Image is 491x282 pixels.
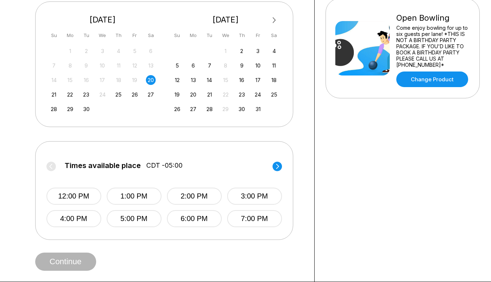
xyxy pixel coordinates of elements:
button: 5:00 PM [107,210,161,227]
img: Open Bowling [335,21,390,75]
div: Fr [253,30,263,40]
div: We [221,30,230,40]
div: Th [237,30,247,40]
div: Choose Tuesday, October 14th, 2025 [205,75,214,85]
div: Not available Wednesday, October 15th, 2025 [221,75,230,85]
div: Su [49,30,59,40]
div: Not available Wednesday, September 10th, 2025 [98,61,107,70]
a: Change Product [396,71,468,87]
div: We [98,30,107,40]
div: Choose Monday, September 29th, 2025 [65,104,75,114]
div: Th [114,30,123,40]
div: Choose Sunday, September 28th, 2025 [49,104,59,114]
span: CDT -05:00 [146,162,183,169]
div: Tu [81,30,91,40]
button: 1:00 PM [107,188,161,205]
div: Not available Monday, September 8th, 2025 [65,61,75,70]
div: Not available Wednesday, September 24th, 2025 [98,90,107,99]
div: Choose Sunday, October 19th, 2025 [172,90,182,99]
div: Come enjoy bowling for up to six guests per lane! *THIS IS NOT A BIRTHDAY PARTY PACKAGE. IF YOU'D... [396,25,470,68]
button: 7:00 PM [227,210,282,227]
div: Sa [269,30,279,40]
div: Choose Friday, October 10th, 2025 [253,61,263,70]
div: [DATE] [169,15,282,25]
div: Not available Friday, September 19th, 2025 [130,75,140,85]
div: Not available Thursday, September 11th, 2025 [114,61,123,70]
div: Not available Sunday, September 14th, 2025 [49,75,59,85]
div: Not available Wednesday, October 8th, 2025 [221,61,230,70]
div: Not available Friday, September 12th, 2025 [130,61,140,70]
div: Choose Friday, October 31st, 2025 [253,104,263,114]
div: Not available Wednesday, September 17th, 2025 [98,75,107,85]
div: Choose Saturday, October 18th, 2025 [269,75,279,85]
div: Choose Monday, October 20th, 2025 [188,90,198,99]
div: Choose Tuesday, October 28th, 2025 [205,104,214,114]
div: Choose Thursday, October 23rd, 2025 [237,90,247,99]
div: Choose Saturday, October 25th, 2025 [269,90,279,99]
div: Choose Friday, October 3rd, 2025 [253,46,263,56]
div: Choose Sunday, October 26th, 2025 [172,104,182,114]
button: 6:00 PM [167,210,222,227]
div: month 2025-10 [171,45,280,114]
div: Not available Wednesday, October 22nd, 2025 [221,90,230,99]
div: Not available Tuesday, September 9th, 2025 [81,61,91,70]
div: Choose Friday, October 17th, 2025 [253,75,263,85]
div: Choose Friday, October 24th, 2025 [253,90,263,99]
div: Not available Tuesday, September 2nd, 2025 [81,46,91,56]
div: Choose Sunday, October 12th, 2025 [172,75,182,85]
div: Choose Thursday, October 16th, 2025 [237,75,247,85]
div: Not available Thursday, September 18th, 2025 [114,75,123,85]
div: Mo [188,30,198,40]
div: Choose Saturday, October 11th, 2025 [269,61,279,70]
div: Tu [205,30,214,40]
div: Choose Monday, September 22nd, 2025 [65,90,75,99]
div: Not available Monday, September 1st, 2025 [65,46,75,56]
div: Choose Saturday, September 27th, 2025 [146,90,156,99]
div: Choose Thursday, October 2nd, 2025 [237,46,247,56]
div: Choose Tuesday, September 23rd, 2025 [81,90,91,99]
div: Choose Thursday, October 9th, 2025 [237,61,247,70]
div: Choose Sunday, September 21st, 2025 [49,90,59,99]
div: Choose Friday, September 26th, 2025 [130,90,140,99]
button: 12:00 PM [46,188,101,205]
div: Not available Saturday, September 6th, 2025 [146,46,156,56]
div: Not available Wednesday, October 1st, 2025 [221,46,230,56]
div: Not available Sunday, September 7th, 2025 [49,61,59,70]
div: Choose Saturday, October 4th, 2025 [269,46,279,56]
div: Not available Tuesday, September 16th, 2025 [81,75,91,85]
div: Not available Saturday, September 13th, 2025 [146,61,156,70]
div: Choose Thursday, October 30th, 2025 [237,104,247,114]
button: 2:00 PM [167,188,222,205]
div: Choose Tuesday, October 7th, 2025 [205,61,214,70]
div: [DATE] [46,15,159,25]
div: Choose Monday, October 13th, 2025 [188,75,198,85]
div: Choose Monday, October 27th, 2025 [188,104,198,114]
div: Open Bowling [396,13,470,23]
div: Choose Tuesday, October 21st, 2025 [205,90,214,99]
div: Not available Monday, September 15th, 2025 [65,75,75,85]
div: Sa [146,30,156,40]
button: Next Month [269,15,280,26]
div: Su [172,30,182,40]
div: Not available Wednesday, October 29th, 2025 [221,104,230,114]
button: 4:00 PM [46,210,101,227]
div: Mo [65,30,75,40]
span: Times available place [65,162,141,169]
button: 3:00 PM [227,188,282,205]
div: Fr [130,30,140,40]
div: Choose Tuesday, September 30th, 2025 [81,104,91,114]
div: month 2025-09 [48,45,157,114]
div: Choose Thursday, September 25th, 2025 [114,90,123,99]
div: Not available Wednesday, September 3rd, 2025 [98,46,107,56]
div: Choose Sunday, October 5th, 2025 [172,61,182,70]
div: Choose Saturday, September 20th, 2025 [146,75,156,85]
div: Not available Friday, September 5th, 2025 [130,46,140,56]
div: Choose Monday, October 6th, 2025 [188,61,198,70]
div: Not available Thursday, September 4th, 2025 [114,46,123,56]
